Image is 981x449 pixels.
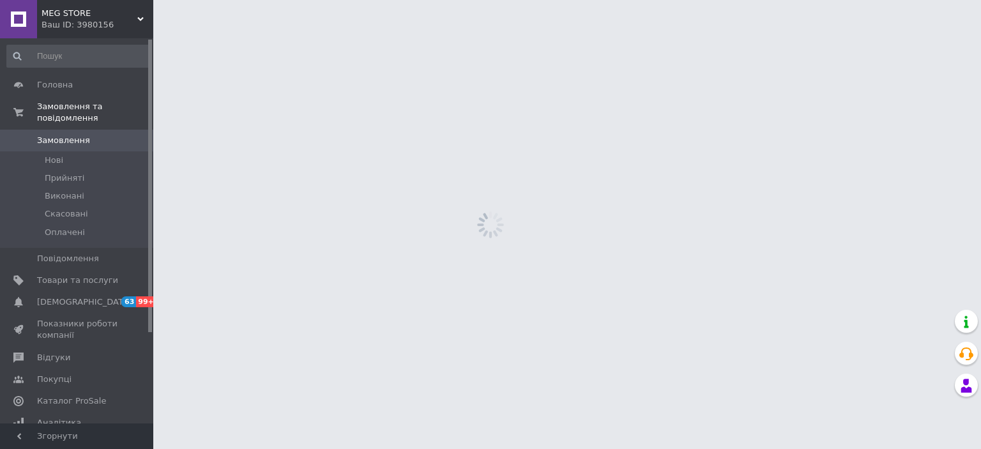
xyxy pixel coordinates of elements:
[37,352,70,363] span: Відгуки
[45,208,88,220] span: Скасовані
[45,155,63,166] span: Нові
[6,45,151,68] input: Пошук
[37,79,73,91] span: Головна
[37,135,90,146] span: Замовлення
[42,8,137,19] span: MEG STORE
[37,253,99,264] span: Повідомлення
[37,318,118,341] span: Показники роботи компанії
[136,296,157,307] span: 99+
[37,275,118,286] span: Товари та послуги
[37,417,81,429] span: Аналітика
[37,296,132,308] span: [DEMOGRAPHIC_DATA]
[37,101,153,124] span: Замовлення та повідомлення
[45,172,84,184] span: Прийняті
[37,374,72,385] span: Покупці
[45,227,85,238] span: Оплачені
[45,190,84,202] span: Виконані
[37,395,106,407] span: Каталог ProSale
[42,19,153,31] div: Ваш ID: 3980156
[121,296,136,307] span: 63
